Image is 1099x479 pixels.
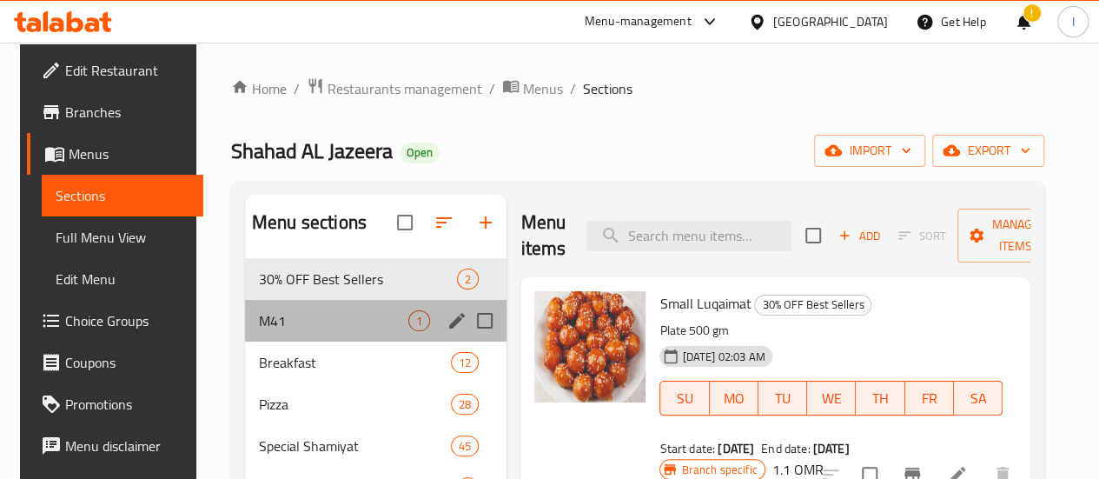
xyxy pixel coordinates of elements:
[307,77,482,100] a: Restaurants management
[502,77,563,100] a: Menus
[42,175,203,216] a: Sections
[570,78,576,99] li: /
[717,386,751,411] span: MO
[259,436,451,456] span: Special Shamiyat
[27,50,203,91] a: Edit Restaurant
[452,355,478,371] span: 12
[674,462,764,478] span: Branch specific
[520,210,566,262] h2: Menu items
[259,310,408,331] span: M41
[231,77,1044,100] nav: breadcrumb
[659,320,1003,342] p: Plate 500 gm
[65,394,189,415] span: Promotions
[452,396,478,413] span: 28
[27,133,203,175] a: Menus
[489,78,495,99] li: /
[451,352,479,373] div: items
[387,204,423,241] span: Select all sections
[814,386,849,411] span: WE
[836,226,883,246] span: Add
[675,349,771,365] span: [DATE] 02:03 AM
[932,135,1044,167] button: export
[831,223,887,249] button: Add
[946,140,1030,162] span: export
[444,308,470,334] button: edit
[69,143,189,164] span: Menus
[27,300,203,342] a: Choice Groups
[807,381,856,416] button: WE
[961,386,996,411] span: SA
[659,290,751,316] span: Small Luqaimat
[813,437,850,460] b: [DATE]
[65,352,189,373] span: Coupons
[400,145,440,160] span: Open
[761,437,810,460] span: End date:
[56,269,189,289] span: Edit Menu
[65,310,189,331] span: Choice Groups
[458,271,478,288] span: 2
[795,217,831,254] span: Select section
[409,313,429,329] span: 1
[245,383,506,425] div: Pizza28
[231,78,287,99] a: Home
[718,437,754,460] b: [DATE]
[1071,12,1074,31] span: I
[828,140,911,162] span: import
[423,202,465,243] span: Sort sections
[65,102,189,123] span: Branches
[583,78,632,99] span: Sections
[957,209,1074,263] button: Manage items
[252,210,367,236] h2: Menu sections
[400,143,440,163] div: Open
[585,11,692,32] div: Menu-management
[667,386,702,411] span: SU
[245,300,506,342] div: M411edit
[452,438,478,455] span: 45
[27,342,203,383] a: Coupons
[27,383,203,425] a: Promotions
[294,78,300,99] li: /
[42,258,203,300] a: Edit Menu
[259,269,457,289] span: 30% OFF Best Sellers
[231,131,393,170] span: Shahad AL Jazeera
[954,381,1003,416] button: SA
[659,381,709,416] button: SU
[408,310,430,331] div: items
[451,436,479,456] div: items
[56,185,189,206] span: Sections
[245,425,506,467] div: Special Shamiyat45
[905,381,954,416] button: FR
[887,223,957,249] span: Select section first
[773,12,888,31] div: [GEOGRAPHIC_DATA]
[765,386,800,411] span: TU
[814,135,925,167] button: import
[586,221,791,251] input: search
[863,386,897,411] span: TH
[912,386,947,411] span: FR
[259,394,451,415] span: Pizza
[523,78,563,99] span: Menus
[754,295,871,316] div: 30% OFF Best Sellers
[710,381,758,416] button: MO
[27,91,203,133] a: Branches
[534,291,645,402] img: Small Luqaimat
[831,223,887,249] span: Add item
[856,381,904,416] button: TH
[42,216,203,258] a: Full Menu View
[659,437,715,460] span: Start date:
[328,78,482,99] span: Restaurants management
[65,436,189,456] span: Menu disclaimer
[27,425,203,467] a: Menu disclaimer
[65,60,189,81] span: Edit Restaurant
[259,352,451,373] span: Breakfast
[971,214,1060,257] span: Manage items
[245,342,506,383] div: Breakfast12
[245,258,506,300] div: 30% OFF Best Sellers2
[755,295,871,315] span: 30% OFF Best Sellers
[451,394,479,415] div: items
[457,269,479,289] div: items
